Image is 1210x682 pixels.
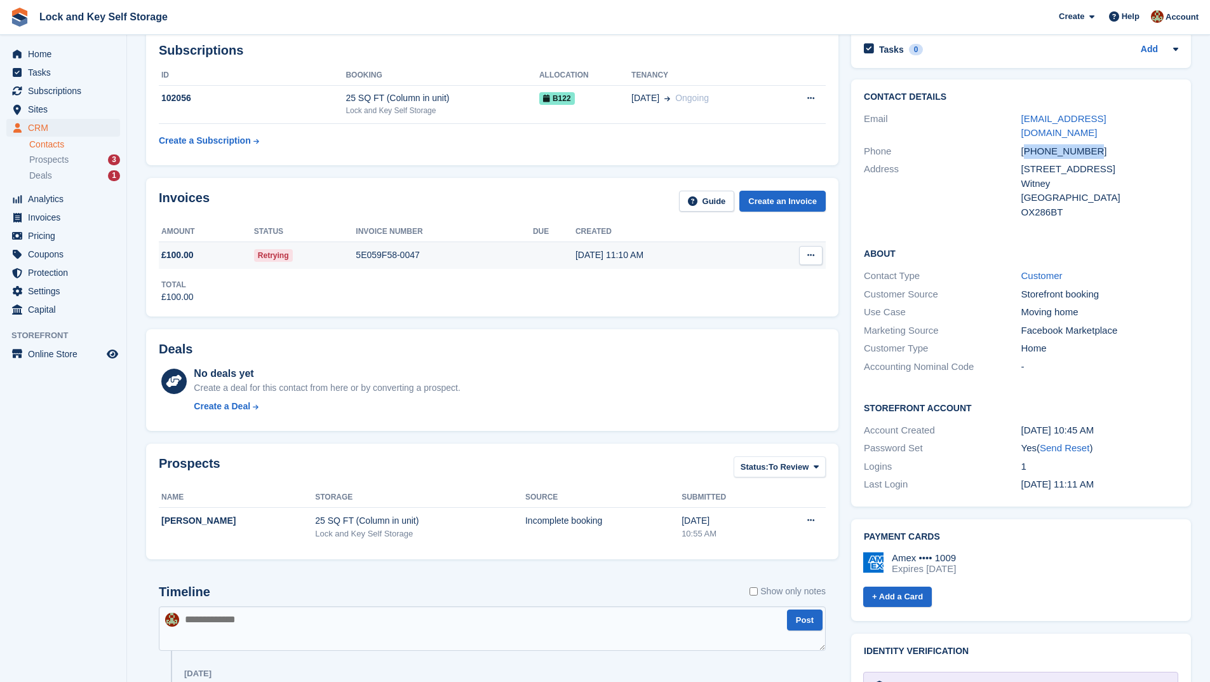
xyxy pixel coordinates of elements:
[11,329,126,342] span: Storefront
[1021,479,1094,489] time: 2025-08-18 10:11:09 UTC
[892,552,956,564] div: Amex •••• 1009
[631,65,776,86] th: Tenancy
[525,488,682,508] th: Source
[909,44,924,55] div: 0
[315,514,525,528] div: 25 SQ FT (Column in unit)
[769,461,809,474] span: To Review
[28,45,104,63] span: Home
[105,346,120,362] a: Preview store
[750,585,758,598] input: Show only notes
[741,461,769,474] span: Status:
[161,290,194,304] div: £100.00
[159,585,210,599] h2: Timeline
[863,552,884,573] img: Amex Logo
[1021,441,1178,456] div: Yes
[864,401,1178,414] h2: Storefront Account
[864,341,1021,356] div: Customer Type
[533,222,575,242] th: Due
[194,400,250,413] div: Create a Deal
[539,65,631,86] th: Allocation
[6,100,120,118] a: menu
[6,64,120,81] a: menu
[1059,10,1084,23] span: Create
[750,585,826,598] label: Show only notes
[1040,442,1089,453] a: Send Reset
[346,65,539,86] th: Booking
[1021,287,1178,302] div: Storefront booking
[6,227,120,245] a: menu
[6,45,120,63] a: menu
[1021,113,1106,139] a: [EMAIL_ADDRESS][DOMAIN_NAME]
[159,65,346,86] th: ID
[682,488,772,508] th: Submitted
[864,646,1178,657] h2: Identity verification
[679,191,735,212] a: Guide
[34,6,173,27] a: Lock and Key Self Storage
[879,44,904,55] h2: Tasks
[28,282,104,300] span: Settings
[29,153,120,167] a: Prospects 3
[6,245,120,263] a: menu
[184,669,212,679] div: [DATE]
[675,93,709,103] span: Ongoing
[1021,360,1178,374] div: -
[1122,10,1139,23] span: Help
[1151,10,1164,23] img: Doug Fisher
[356,222,533,242] th: Invoice number
[864,112,1021,140] div: Email
[159,342,192,357] h2: Deals
[315,488,525,508] th: Storage
[254,222,356,242] th: Status
[631,92,659,105] span: [DATE]
[864,92,1178,102] h2: Contact Details
[356,249,533,262] div: 5E059F58-0047
[6,82,120,100] a: menu
[108,154,120,165] div: 3
[864,532,1178,542] h2: Payment cards
[864,287,1021,302] div: Customer Source
[575,222,755,242] th: Created
[1021,162,1178,177] div: [STREET_ADDRESS]
[892,563,956,575] div: Expires [DATE]
[28,208,104,226] span: Invoices
[1037,442,1092,453] span: ( )
[1021,341,1178,356] div: Home
[682,528,772,540] div: 10:55 AM
[6,282,120,300] a: menu
[28,245,104,263] span: Coupons
[159,456,220,480] h2: Prospects
[864,247,1178,259] h2: About
[864,360,1021,374] div: Accounting Nominal Code
[1166,11,1199,24] span: Account
[1021,270,1063,281] a: Customer
[254,249,293,262] span: Retrying
[6,119,120,137] a: menu
[1021,324,1178,338] div: Facebook Marketplace
[194,381,460,395] div: Create a deal for this contact from here or by converting a prospect.
[28,100,104,118] span: Sites
[864,324,1021,338] div: Marketing Source
[864,477,1021,492] div: Last Login
[739,191,826,212] a: Create an Invoice
[29,170,52,182] span: Deals
[108,170,120,181] div: 1
[28,345,104,363] span: Online Store
[28,227,104,245] span: Pricing
[525,514,682,528] div: Incomplete booking
[159,488,315,508] th: Name
[1021,305,1178,320] div: Moving home
[28,190,104,208] span: Analytics
[194,400,460,413] a: Create a Deal
[1021,177,1178,191] div: Witney
[29,169,120,182] a: Deals 1
[28,119,104,137] span: CRM
[864,144,1021,159] div: Phone
[346,92,539,105] div: 25 SQ FT (Column in unit)
[159,92,346,105] div: 102056
[28,264,104,282] span: Protection
[28,64,104,81] span: Tasks
[346,105,539,116] div: Lock and Key Self Storage
[28,301,104,318] span: Capital
[682,514,772,528] div: [DATE]
[165,613,179,627] img: Doug Fisher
